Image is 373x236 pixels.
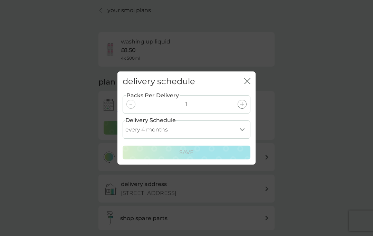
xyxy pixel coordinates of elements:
button: close [244,78,250,85]
p: Save [179,148,194,157]
label: Delivery Schedule [125,116,176,125]
h2: delivery schedule [123,77,195,87]
p: 1 [185,100,188,109]
label: Packs Per Delivery [126,91,180,100]
button: Save [123,146,250,159]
